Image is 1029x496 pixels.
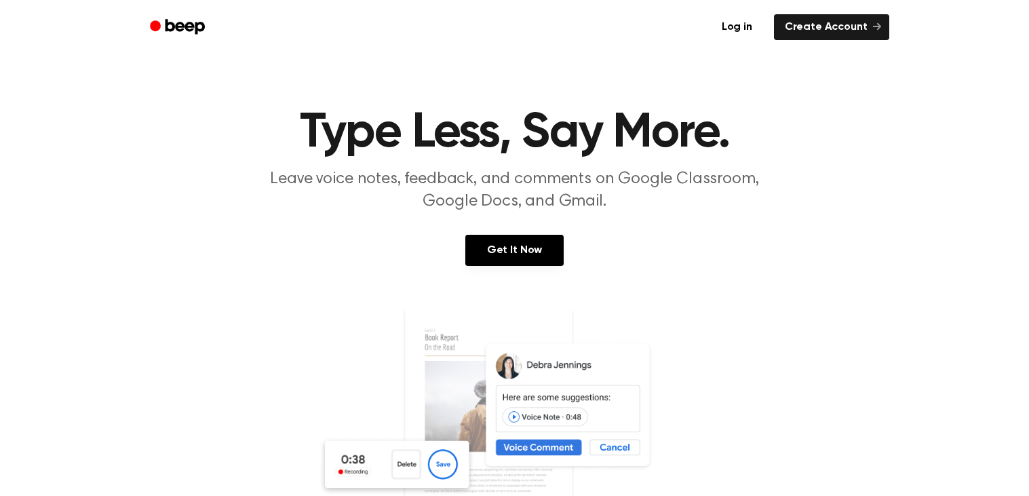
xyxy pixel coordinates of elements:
[140,14,217,41] a: Beep
[168,109,862,157] h1: Type Less, Say More.
[254,168,775,213] p: Leave voice notes, feedback, and comments on Google Classroom, Google Docs, and Gmail.
[708,12,766,43] a: Log in
[465,235,564,266] a: Get It Now
[774,14,889,40] a: Create Account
